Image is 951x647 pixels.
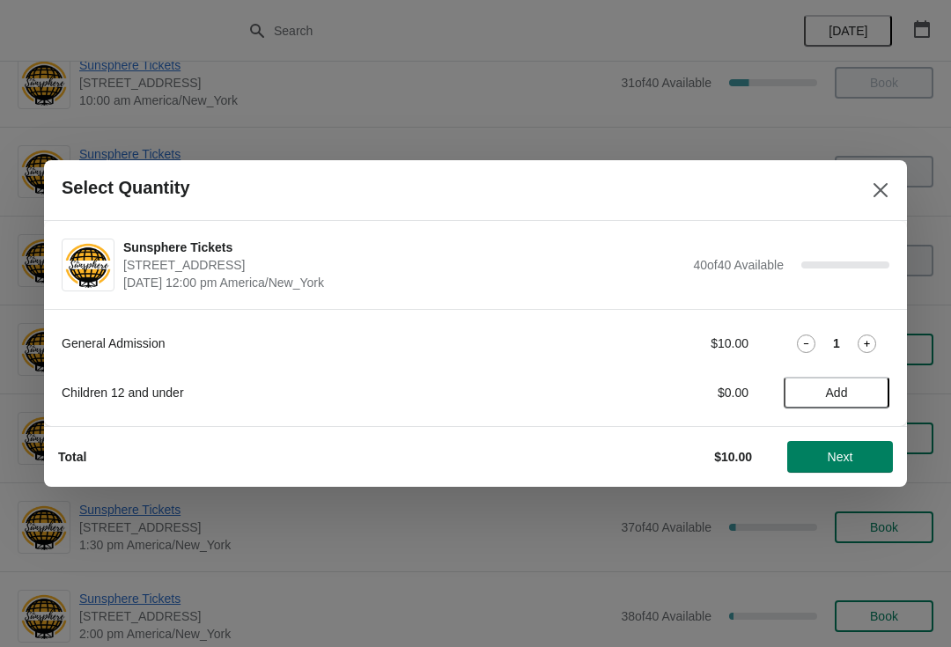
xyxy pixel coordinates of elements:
[123,239,684,256] span: Sunsphere Tickets
[58,450,86,464] strong: Total
[62,384,550,401] div: Children 12 and under
[714,450,752,464] strong: $10.00
[123,274,684,291] span: [DATE] 12:00 pm America/New_York
[63,241,114,290] img: Sunsphere Tickets | 810 Clinch Avenue, Knoxville, TN, USA | October 15 | 12:00 pm America/New_York
[865,174,896,206] button: Close
[693,258,784,272] span: 40 of 40 Available
[62,335,550,352] div: General Admission
[828,450,853,464] span: Next
[123,256,684,274] span: [STREET_ADDRESS]
[784,377,889,408] button: Add
[62,178,190,198] h2: Select Quantity
[586,384,748,401] div: $0.00
[787,441,893,473] button: Next
[586,335,748,352] div: $10.00
[826,386,848,400] span: Add
[833,335,840,352] strong: 1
